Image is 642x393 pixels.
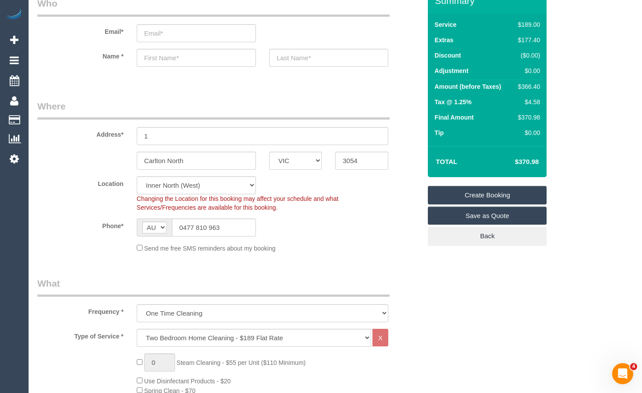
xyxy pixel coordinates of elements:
[436,158,457,165] strong: Total
[31,304,130,316] label: Frequency *
[428,186,547,204] a: Create Booking
[630,363,637,370] span: 4
[434,98,471,106] label: Tax @ 1.25%
[269,49,388,67] input: Last Name*
[514,128,540,137] div: $0.00
[434,113,474,122] label: Final Amount
[31,24,130,36] label: Email*
[137,49,256,67] input: First Name*
[31,329,130,341] label: Type of Service *
[37,100,390,120] legend: Where
[434,128,444,137] label: Tip
[514,113,540,122] div: $370.98
[137,24,256,42] input: Email*
[514,36,540,44] div: $177.40
[177,359,306,366] span: Steam Cleaning - $55 per Unit ($110 Minimum)
[612,363,633,384] iframe: Intercom live chat
[434,51,461,60] label: Discount
[514,82,540,91] div: $366.40
[31,176,130,188] label: Location
[31,49,130,61] label: Name *
[514,20,540,29] div: $189.00
[31,218,130,230] label: Phone*
[514,66,540,75] div: $0.00
[514,98,540,106] div: $4.58
[434,66,468,75] label: Adjustment
[137,195,339,211] span: Changing the Location for this booking may affect your schedule and what Services/Frequencies are...
[31,127,130,139] label: Address*
[434,20,456,29] label: Service
[489,158,539,166] h4: $370.98
[514,51,540,60] div: ($0.00)
[172,218,256,237] input: Phone*
[137,152,256,170] input: Suburb*
[434,36,453,44] label: Extras
[5,9,23,21] img: Automaid Logo
[144,245,276,252] span: Send me free SMS reminders about my booking
[144,378,231,385] span: Use Disinfectant Products - $20
[37,277,390,297] legend: What
[428,227,547,245] a: Back
[335,152,388,170] input: Post Code*
[434,82,501,91] label: Amount (before Taxes)
[428,207,547,225] a: Save as Quote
